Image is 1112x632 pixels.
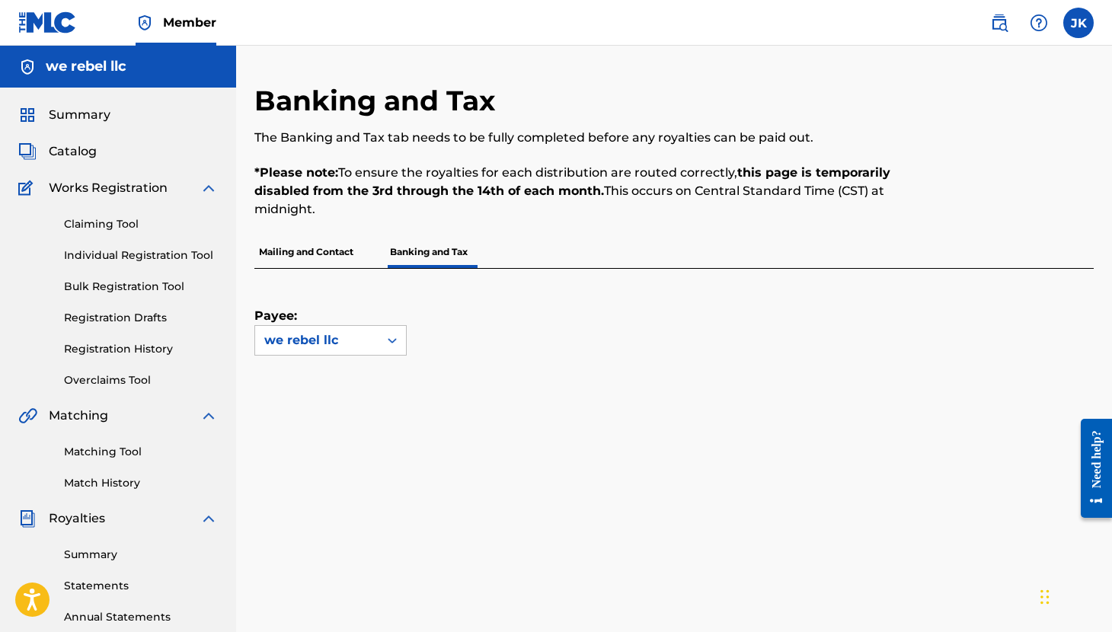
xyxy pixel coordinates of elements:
[984,8,1015,38] a: Public Search
[64,247,218,263] a: Individual Registration Tool
[64,547,218,563] a: Summary
[18,142,37,161] img: Catalog
[18,11,77,34] img: MLC Logo
[18,509,37,528] img: Royalties
[254,236,358,268] p: Mailing and Contact
[254,307,331,325] label: Payee:
[200,407,218,425] img: expand
[46,58,126,75] h5: we rebel llc
[1040,574,1050,620] div: Drag
[64,444,218,460] a: Matching Tool
[18,58,37,76] img: Accounts
[990,14,1008,32] img: search
[64,310,218,326] a: Registration Drafts
[1069,407,1112,530] iframe: Resource Center
[136,14,154,32] img: Top Rightsholder
[64,279,218,295] a: Bulk Registration Tool
[64,578,218,594] a: Statements
[64,216,218,232] a: Claiming Tool
[254,84,503,118] h2: Banking and Tax
[254,129,901,147] p: The Banking and Tax tab needs to be fully completed before any royalties can be paid out.
[1063,8,1094,38] div: User Menu
[18,106,110,124] a: SummarySummary
[64,372,218,388] a: Overclaims Tool
[49,142,97,161] span: Catalog
[18,106,37,124] img: Summary
[49,106,110,124] span: Summary
[49,509,105,528] span: Royalties
[64,341,218,357] a: Registration History
[49,179,168,197] span: Works Registration
[1024,8,1054,38] div: Help
[18,407,37,425] img: Matching
[254,165,338,180] strong: *Please note:
[64,475,218,491] a: Match History
[1030,14,1048,32] img: help
[200,179,218,197] img: expand
[254,164,901,219] p: To ensure the royalties for each distribution are routed correctly, This occurs on Central Standa...
[1036,559,1112,632] iframe: Chat Widget
[64,609,218,625] a: Annual Statements
[49,407,108,425] span: Matching
[385,236,472,268] p: Banking and Tax
[254,406,1057,558] iframe: Tipalti Iframe
[163,14,216,31] span: Member
[264,331,369,350] div: we rebel llc
[18,179,38,197] img: Works Registration
[18,142,97,161] a: CatalogCatalog
[200,509,218,528] img: expand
